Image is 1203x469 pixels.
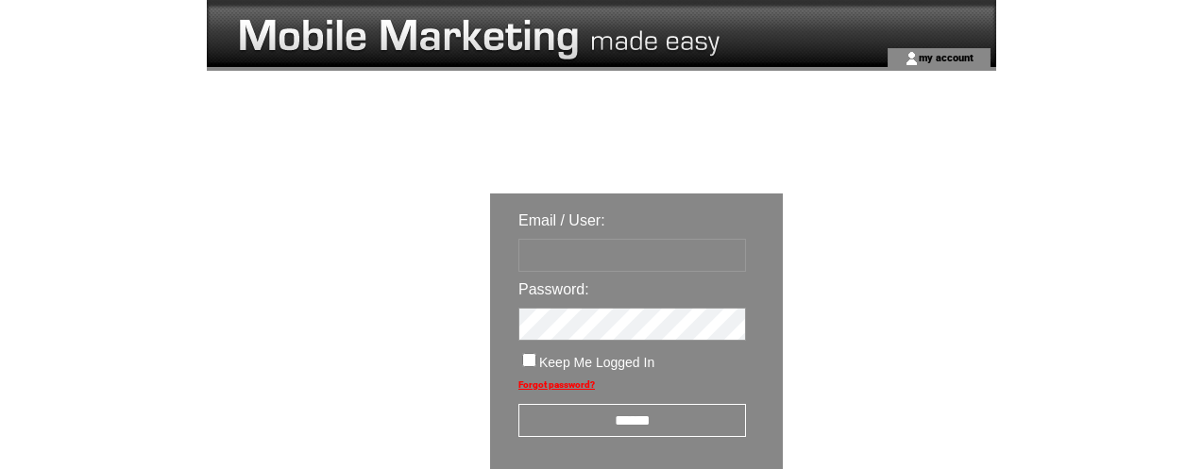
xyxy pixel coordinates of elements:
span: Email / User: [518,212,605,228]
a: my account [919,51,974,63]
span: Password: [518,281,589,297]
span: Keep Me Logged In [539,355,654,370]
a: Forgot password? [518,379,595,390]
img: account_icon.gif;jsessionid=9B1EB5B045463AB55E1152991A8907E2 [905,51,919,66]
